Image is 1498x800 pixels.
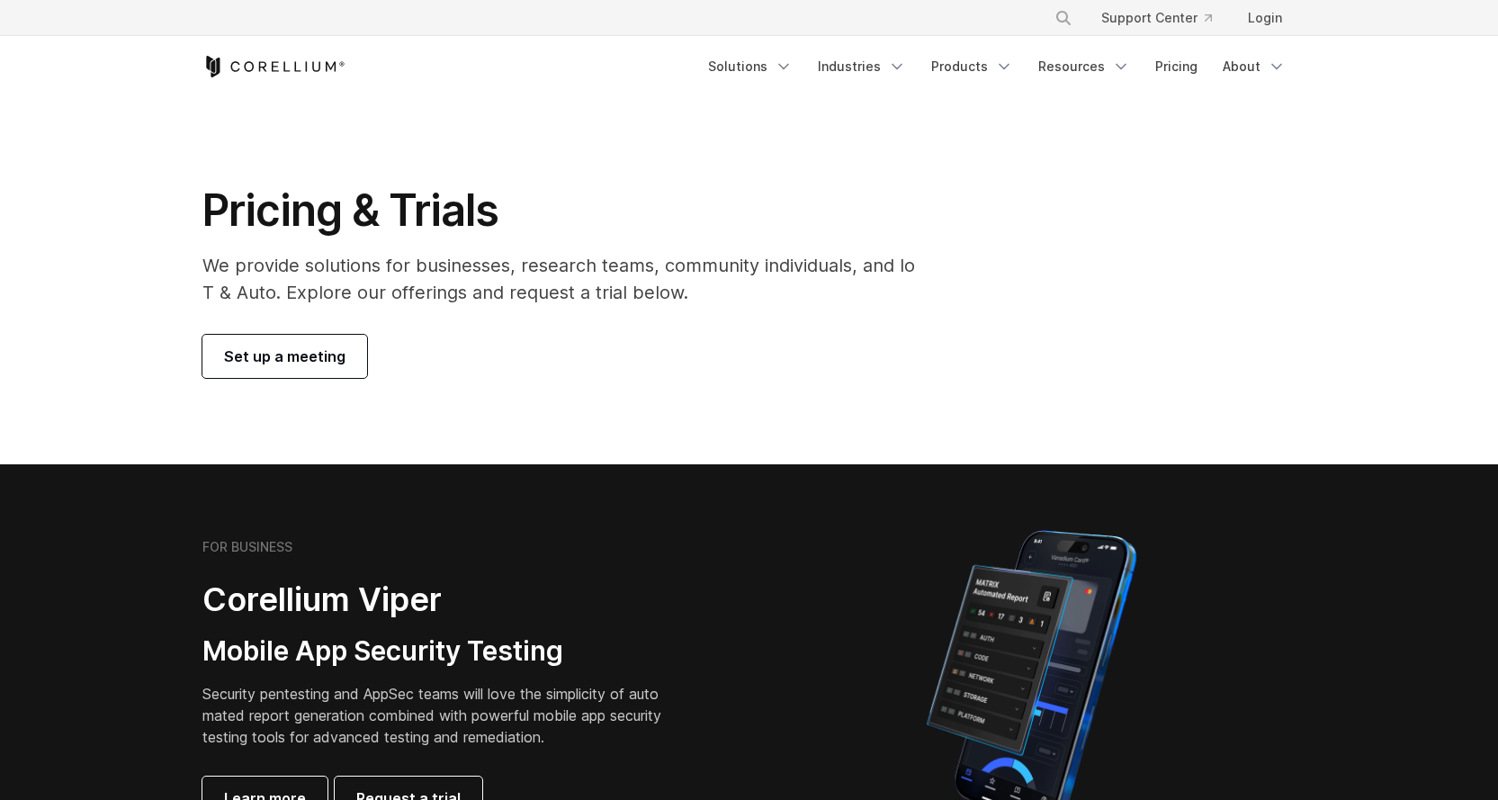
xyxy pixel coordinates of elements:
[920,50,1024,83] a: Products
[697,50,803,83] a: Solutions
[202,56,345,77] a: Corellium Home
[202,539,292,555] h6: FOR BUSINESS
[202,184,919,238] h1: Pricing & Trials
[202,252,919,306] p: We provide solutions for businesses, research teams, community individuals, and IoT & Auto. Explo...
[202,335,367,378] a: Set up a meeting
[1233,2,1296,34] a: Login
[202,683,663,748] p: Security pentesting and AppSec teams will love the simplicity of automated report generation comb...
[1047,2,1080,34] button: Search
[202,580,663,620] h2: Corellium Viper
[1087,2,1226,34] a: Support Center
[224,346,345,367] span: Set up a meeting
[697,50,1296,83] div: Navigation Menu
[1027,50,1141,83] a: Resources
[1144,50,1208,83] a: Pricing
[202,634,663,669] h3: Mobile App Security Testing
[807,50,917,83] a: Industries
[1212,50,1296,83] a: About
[1033,2,1296,34] div: Navigation Menu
